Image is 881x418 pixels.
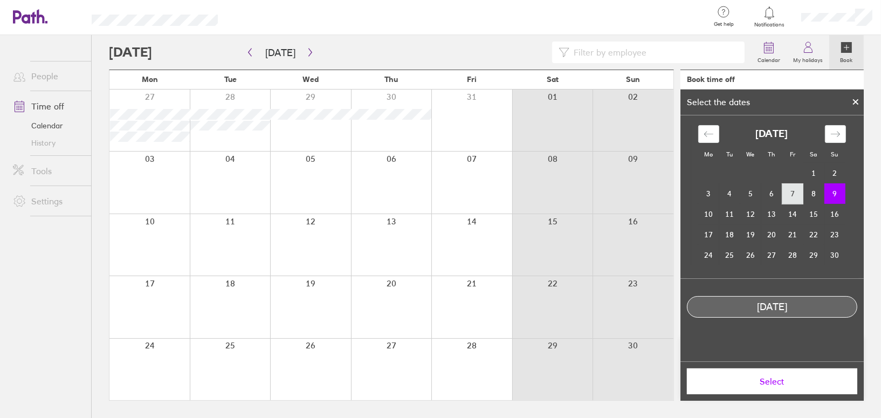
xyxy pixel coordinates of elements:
td: Wednesday, November 19, 2025 [740,224,761,245]
a: Settings [4,190,91,212]
small: Fr [790,150,795,158]
a: History [4,134,91,152]
a: Time off [4,95,91,117]
td: Sunday, November 16, 2025 [824,204,845,224]
td: Tuesday, November 18, 2025 [719,224,740,245]
label: Calendar [751,54,787,64]
div: Move forward to switch to the next month. [825,125,846,143]
td: Monday, November 17, 2025 [698,224,719,245]
small: Mo [704,150,713,158]
td: Friday, November 14, 2025 [782,204,803,224]
td: Sunday, November 2, 2025 [824,163,845,183]
td: Saturday, November 22, 2025 [803,224,824,245]
td: Saturday, November 29, 2025 [803,245,824,265]
td: Sunday, November 30, 2025 [824,245,845,265]
td: Friday, November 7, 2025 [782,183,803,204]
label: Book [834,54,859,64]
button: Select [687,368,857,394]
td: Wednesday, November 12, 2025 [740,204,761,224]
span: Mon [142,75,158,84]
span: Fri [467,75,477,84]
small: We [747,150,755,158]
a: My holidays [787,35,829,70]
div: Move backward to switch to the previous month. [698,125,719,143]
span: Thu [384,75,398,84]
td: Thursday, November 20, 2025 [761,224,782,245]
small: Tu [726,150,733,158]
a: Book [829,35,864,70]
span: Get help [706,21,741,28]
td: Thursday, November 27, 2025 [761,245,782,265]
td: Tuesday, November 25, 2025 [719,245,740,265]
input: Filter by employee [569,42,738,63]
label: My holidays [787,54,829,64]
td: Thursday, November 6, 2025 [761,183,782,204]
div: Book time off [687,75,735,84]
td: Monday, November 24, 2025 [698,245,719,265]
span: Wed [303,75,319,84]
div: Select the dates [680,97,756,107]
td: Wednesday, November 26, 2025 [740,245,761,265]
td: Saturday, November 8, 2025 [803,183,824,204]
td: Wednesday, November 5, 2025 [740,183,761,204]
td: Selected. Sunday, November 9, 2025 [824,183,845,204]
div: Calendar [686,115,858,278]
td: Tuesday, November 4, 2025 [719,183,740,204]
span: Sun [626,75,640,84]
span: Tue [224,75,237,84]
a: Calendar [751,35,787,70]
td: Friday, November 21, 2025 [782,224,803,245]
td: Monday, November 3, 2025 [698,183,719,204]
td: Monday, November 10, 2025 [698,204,719,224]
span: Notifications [752,22,787,28]
td: Sunday, November 23, 2025 [824,224,845,245]
span: Select [694,376,850,386]
td: Friday, November 28, 2025 [782,245,803,265]
small: Su [831,150,838,158]
small: Th [768,150,775,158]
div: [DATE] [687,301,857,313]
button: [DATE] [257,44,304,61]
td: Thursday, November 13, 2025 [761,204,782,224]
strong: [DATE] [755,128,788,140]
a: Tools [4,160,91,182]
a: People [4,65,91,87]
td: Saturday, November 1, 2025 [803,163,824,183]
td: Saturday, November 15, 2025 [803,204,824,224]
small: Sa [810,150,817,158]
span: Sat [547,75,559,84]
td: Tuesday, November 11, 2025 [719,204,740,224]
a: Calendar [4,117,91,134]
a: Notifications [752,5,787,28]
